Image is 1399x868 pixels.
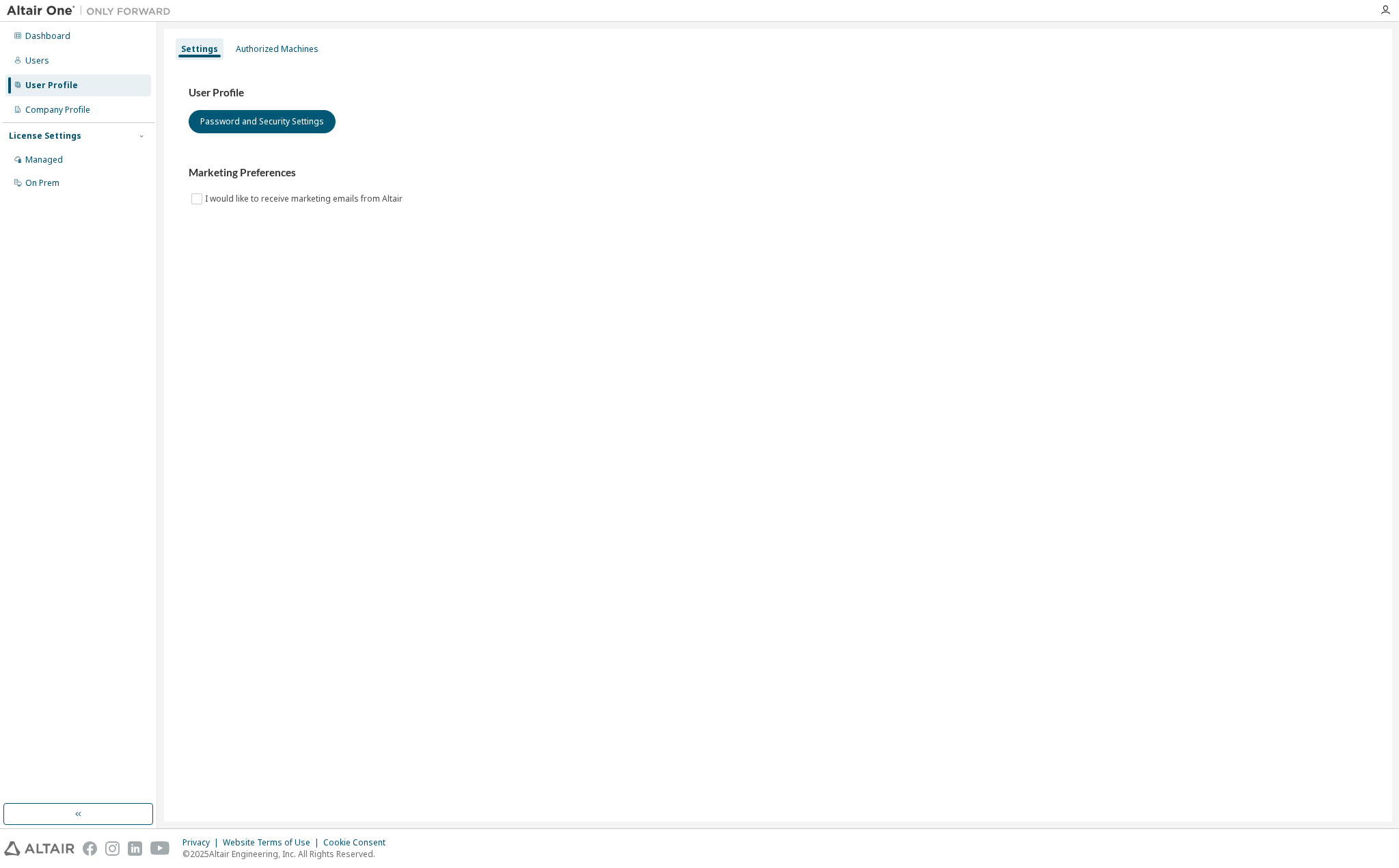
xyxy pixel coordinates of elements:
[25,55,49,66] div: Users
[189,110,336,133] button: Password and Security Settings
[150,841,170,856] img: youtube.svg
[189,86,1368,100] h3: User Profile
[182,837,223,848] div: Privacy
[7,4,178,18] img: Altair One
[182,848,394,860] p: © 2025 Altair Engineering, Inc. All Rights Reserved.
[128,841,142,856] img: linkedin.svg
[205,191,405,207] label: I would like to receive marketing emails from Altair
[181,44,218,55] div: Settings
[25,80,78,91] div: User Profile
[189,166,1368,180] h3: Marketing Preferences
[25,105,90,116] div: Company Profile
[9,131,81,141] div: License Settings
[25,178,59,189] div: On Prem
[25,31,70,42] div: Dashboard
[105,841,120,856] img: instagram.svg
[4,841,74,856] img: altair_logo.svg
[223,837,323,848] div: Website Terms of Use
[25,154,63,165] div: Managed
[323,837,394,848] div: Cookie Consent
[83,841,97,856] img: facebook.svg
[236,44,318,55] div: Authorized Machines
